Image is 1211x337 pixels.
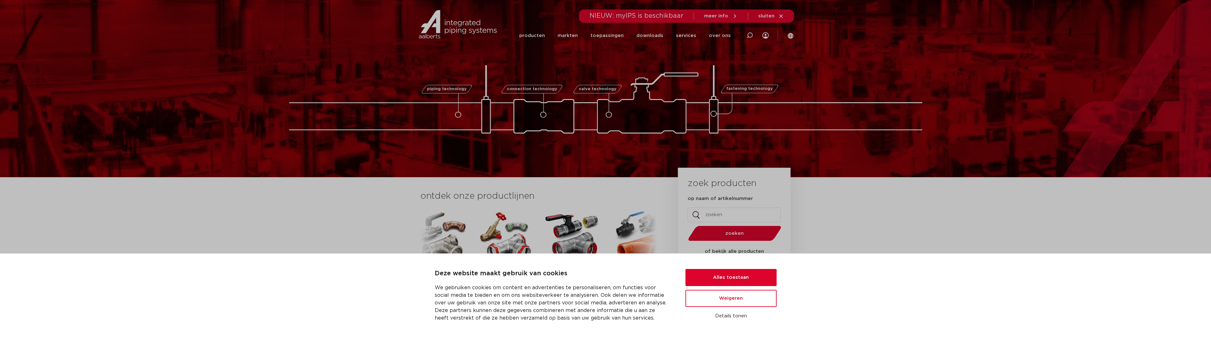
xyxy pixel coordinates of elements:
[636,23,663,48] a: downloads
[704,231,765,236] span: zoeken
[726,87,773,91] span: fastening technology
[688,196,753,202] label: op naam of artikelnummer
[435,269,670,279] p: Deze website maakt gebruik van cookies
[519,23,731,48] nav: Menu
[507,87,557,91] span: connection technology
[435,284,670,322] p: We gebruiken cookies om content en advertenties te personaliseren, om functies voor social media ...
[688,208,781,222] input: zoeken
[685,269,777,286] button: Alles toestaan
[709,23,731,48] a: over ons
[411,209,468,305] a: VSHXPress
[427,87,467,91] span: piping technology
[685,225,784,241] button: zoeken
[704,13,738,19] a: meer info
[590,23,624,48] a: toepassingen
[688,177,756,190] h3: zoek producten
[762,23,769,48] div: my IPS
[758,13,784,19] a: sluiten
[685,290,777,307] button: Weigeren
[705,249,764,254] strong: of bekijk alle producten
[477,209,534,305] a: VSHSudoPress
[610,209,667,305] a: VSHShurjoint
[558,23,578,48] a: markten
[579,87,616,91] span: valve technology
[544,209,601,305] a: VSHPowerPress
[704,14,728,18] span: meer info
[685,311,777,321] button: Details tonen
[519,23,545,48] a: producten
[758,14,774,18] span: sluiten
[590,13,684,19] span: NIEUW: myIPS is beschikbaar
[676,23,696,48] a: services
[420,190,657,203] h3: ontdek onze productlijnen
